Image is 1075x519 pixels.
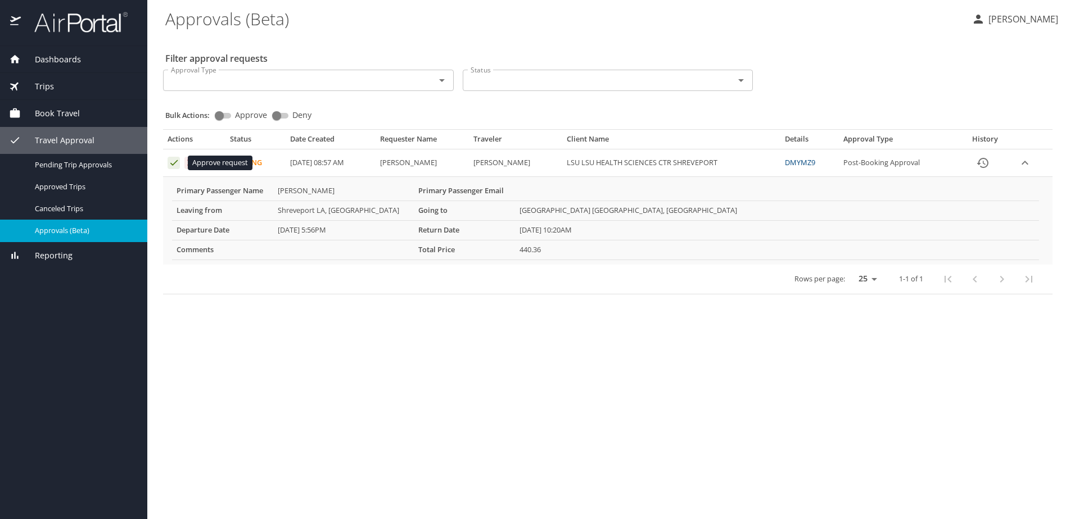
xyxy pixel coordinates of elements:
span: Book Travel [21,107,80,120]
th: Approval Type [839,134,959,149]
h2: Filter approval requests [165,49,268,67]
th: Primary Passenger Name [172,181,273,201]
span: Approved Trips [35,181,134,192]
th: Traveler [469,134,562,149]
p: Bulk Actions: [165,110,219,120]
td: [GEOGRAPHIC_DATA] [GEOGRAPHIC_DATA], [GEOGRAPHIC_DATA] [515,201,1039,220]
table: Approval table [163,134,1053,294]
td: LSU LSU HEALTH SCIENCES CTR SHREVEPORT [562,149,780,177]
th: Comments [172,240,273,259]
span: Pending Trip Approvals [35,160,134,170]
th: Actions [163,134,225,149]
button: expand row [1017,154,1033,171]
p: [PERSON_NAME] [985,12,1058,26]
td: Pending [225,149,286,177]
th: Leaving from [172,201,273,220]
span: Approvals (Beta) [35,225,134,236]
img: icon-airportal.png [10,11,22,33]
span: Reporting [21,249,73,262]
th: Return Date [414,220,515,240]
th: Status [225,134,286,149]
a: DMYMZ9 [785,157,815,167]
td: [PERSON_NAME] [273,181,414,201]
th: Departure Date [172,220,273,240]
th: Going to [414,201,515,220]
th: Total Price [414,240,515,259]
td: [DATE] 10:20AM [515,220,1039,240]
td: Shreveport LA, [GEOGRAPHIC_DATA] [273,201,414,220]
select: rows per page [850,271,881,288]
th: Details [780,134,839,149]
td: [DATE] 5:56PM [273,220,414,240]
p: 1-1 of 1 [899,275,923,283]
span: Canceled Trips [35,203,134,214]
th: Requester Name [376,134,469,149]
span: Deny [292,111,311,119]
td: [PERSON_NAME] [376,149,469,177]
img: airportal-logo.png [22,11,128,33]
button: Open [733,72,749,88]
button: Open [434,72,450,88]
th: History [958,134,1012,149]
td: [PERSON_NAME] [469,149,562,177]
td: 440.36 [515,240,1039,259]
td: Post-Booking Approval [839,149,959,177]
th: Date Created [286,134,375,149]
p: Rows per page: [794,275,845,283]
span: Travel Approval [21,134,94,147]
span: Trips [21,80,54,93]
button: [PERSON_NAME] [967,9,1063,29]
table: More info for approvals [172,181,1039,260]
span: Dashboards [21,53,81,66]
h1: Approvals (Beta) [165,1,963,36]
span: Approve [235,111,267,119]
th: Primary Passenger Email [414,181,515,201]
button: History [969,149,996,176]
td: [DATE] 08:57 AM [286,149,375,177]
th: Client Name [562,134,780,149]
